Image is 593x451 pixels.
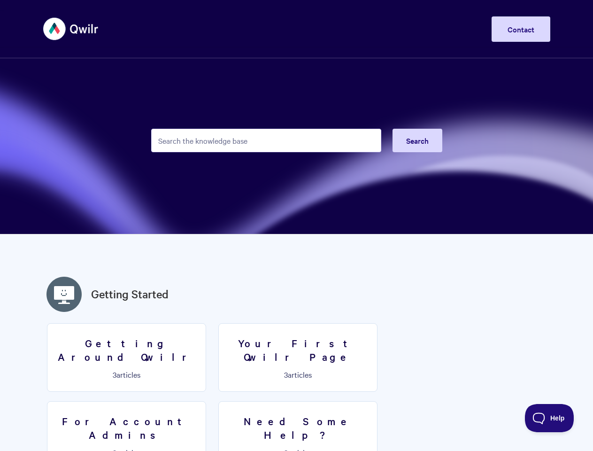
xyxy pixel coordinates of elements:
a: Getting Started [91,286,169,303]
h3: Your First Qwilr Page [224,336,371,363]
a: Your First Qwilr Page 3articles [218,323,377,392]
img: Qwilr Help Center [43,11,99,47]
h3: Need Some Help? [224,414,371,441]
span: Search [406,135,429,146]
span: 3 [113,369,116,380]
button: Search [393,129,442,152]
input: Search the knowledge base [151,129,381,152]
a: Getting Around Qwilr 3articles [47,323,206,392]
a: Contact [492,16,550,42]
iframe: Toggle Customer Support [525,404,574,432]
span: 3 [284,369,288,380]
h3: For Account Admins [53,414,200,441]
p: articles [224,370,371,379]
p: articles [53,370,200,379]
h3: Getting Around Qwilr [53,336,200,363]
